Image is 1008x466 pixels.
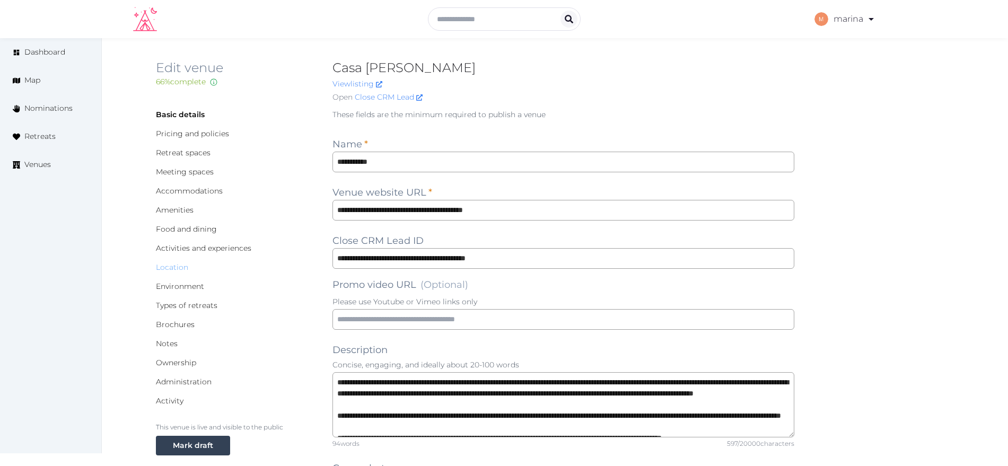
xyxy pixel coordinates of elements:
[332,296,795,307] p: Please use Youtube or Vimeo links only
[156,205,194,215] a: Amenities
[332,109,795,120] p: These fields are the minimum required to publish a venue
[156,186,223,196] a: Accommodations
[156,167,214,177] a: Meeting spaces
[332,59,795,76] h2: Casa [PERSON_NAME]
[332,359,795,370] p: Concise, engaging, and ideally about 20-100 words
[332,137,368,152] label: Name
[332,277,468,292] label: Promo video URL
[727,439,794,448] div: 597 / 20000 characters
[24,159,51,170] span: Venues
[156,320,195,329] a: Brochures
[156,243,251,253] a: Activities and experiences
[24,131,56,142] span: Retreats
[156,59,315,76] h2: Edit venue
[156,396,183,406] a: Activity
[24,103,73,114] span: Nominations
[156,377,212,386] a: Administration
[156,301,217,310] a: Types of retreats
[156,110,205,119] a: Basic details
[332,185,432,200] label: Venue website URL
[332,439,360,448] div: 94 words
[173,440,213,451] div: Mark draft
[420,279,468,291] span: (Optional)
[156,436,230,455] button: Mark draft
[156,262,188,272] a: Location
[814,4,875,34] a: marina
[156,423,315,432] p: This venue is live and visible to the public
[156,77,206,86] span: 66 % complete
[156,129,229,138] a: Pricing and policies
[24,75,40,86] span: Map
[156,282,204,291] a: Environment
[156,339,178,348] a: Notes
[332,92,353,103] span: Open
[156,358,196,367] a: Ownership
[332,79,382,89] a: Viewlisting
[156,148,211,157] a: Retreat spaces
[24,47,65,58] span: Dashboard
[332,342,388,357] label: Description
[332,233,424,248] label: Close CRM Lead ID
[355,92,423,103] a: Close CRM Lead
[156,224,217,234] a: Food and dining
